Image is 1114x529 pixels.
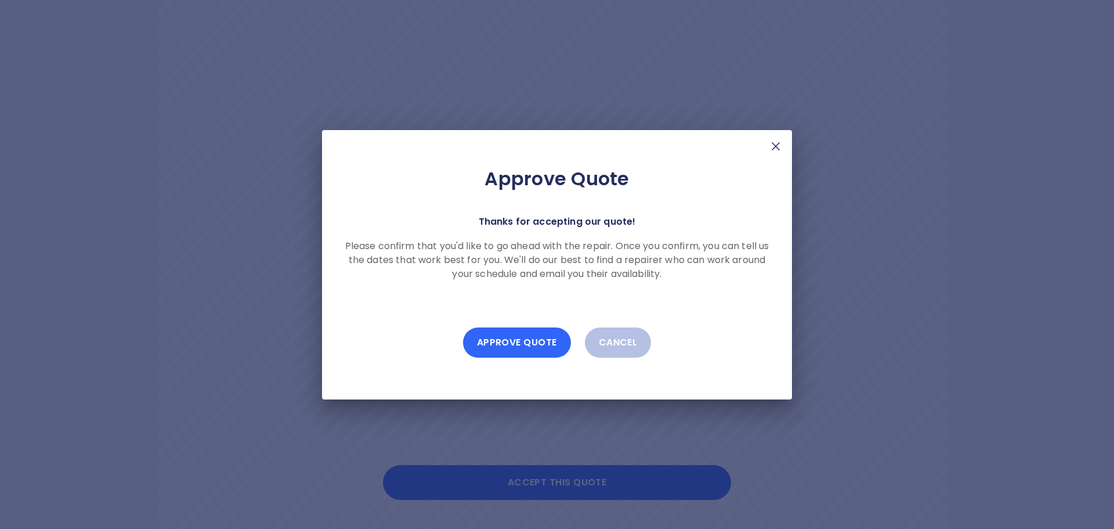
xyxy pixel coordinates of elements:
[479,214,636,230] p: Thanks for accepting our quote!
[585,328,652,358] button: Cancel
[341,167,773,190] h2: Approve Quote
[341,239,773,281] p: Please confirm that you'd like to go ahead with the repair. Once you confirm, you can tell us the...
[463,328,571,358] button: Approve Quote
[769,139,783,153] img: X Mark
